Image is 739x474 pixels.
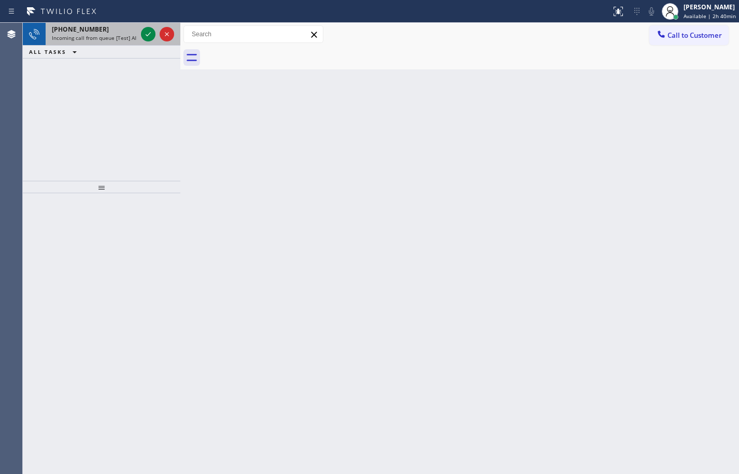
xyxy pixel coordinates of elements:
[23,46,87,58] button: ALL TASKS
[52,25,109,34] span: [PHONE_NUMBER]
[141,27,155,41] button: Accept
[184,26,323,42] input: Search
[52,34,138,41] span: Incoming call from queue [Test] All
[684,12,736,20] span: Available | 2h 40min
[649,25,729,45] button: Call to Customer
[29,48,66,55] span: ALL TASKS
[160,27,174,41] button: Reject
[667,31,722,40] span: Call to Customer
[684,3,736,11] div: [PERSON_NAME]
[644,4,659,19] button: Mute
